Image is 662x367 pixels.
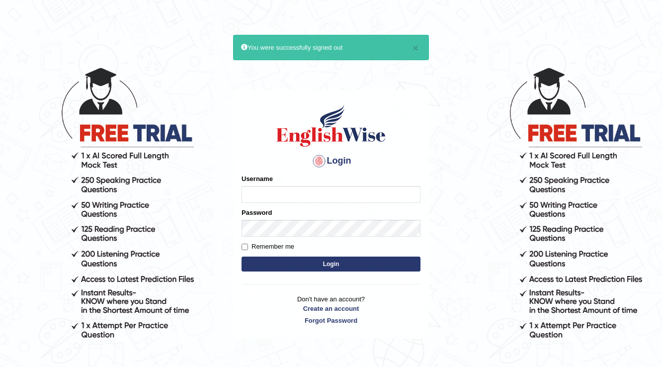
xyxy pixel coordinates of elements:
[413,43,418,53] button: ×
[242,316,420,325] a: Forgot Password
[242,174,273,183] label: Username
[242,208,272,217] label: Password
[242,304,420,313] a: Create an account
[274,103,388,148] img: Logo of English Wise sign in for intelligent practice with AI
[242,257,420,272] button: Login
[242,294,420,325] p: Don't have an account?
[242,244,248,250] input: Remember me
[233,35,429,60] div: You were successfully signed out
[242,242,294,252] label: Remember me
[242,153,420,169] h4: Login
